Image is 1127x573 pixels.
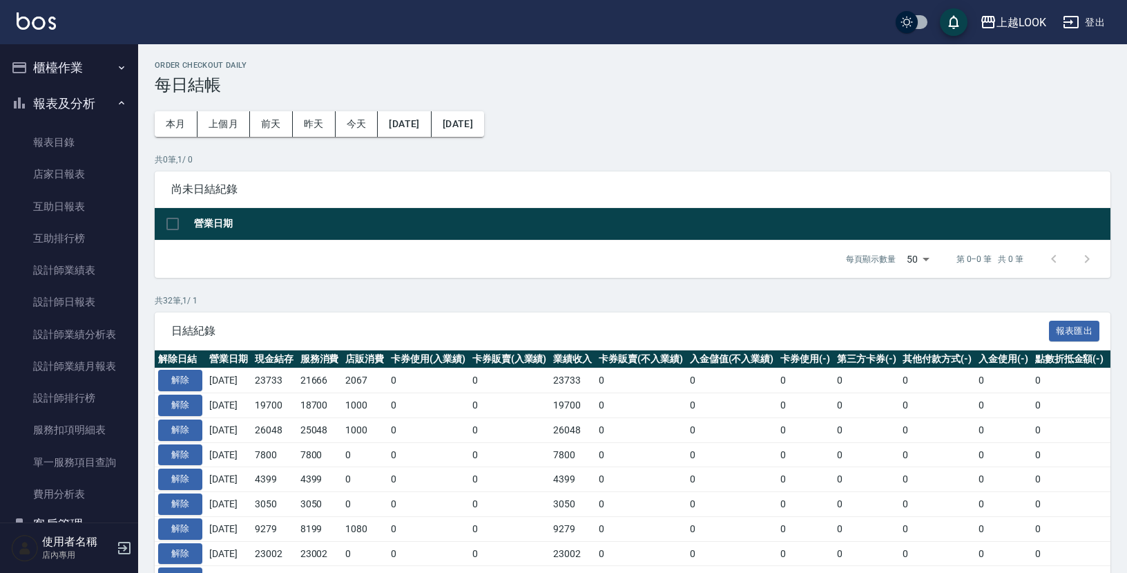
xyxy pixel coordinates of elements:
a: 服務扣項明細表 [6,414,133,446]
td: [DATE] [206,492,251,517]
td: 0 [686,467,778,492]
button: 解除 [158,444,202,466]
button: 昨天 [293,111,336,137]
td: 8199 [297,516,343,541]
button: save [940,8,967,36]
th: 卡券使用(入業績) [387,350,469,368]
td: 7800 [297,442,343,467]
th: 營業日期 [206,350,251,368]
td: 0 [469,516,550,541]
img: Logo [17,12,56,30]
td: 0 [834,442,900,467]
td: [DATE] [206,541,251,566]
td: 23002 [251,541,297,566]
button: 櫃檯作業 [6,50,133,86]
td: [DATE] [206,467,251,492]
td: 25048 [297,417,343,442]
td: 0 [777,541,834,566]
td: 0 [777,467,834,492]
button: 解除 [158,543,202,565]
td: 0 [899,467,975,492]
td: 0 [387,393,469,418]
td: 0 [686,516,778,541]
td: 0 [1032,516,1108,541]
th: 現金結存 [251,350,297,368]
h2: Order checkout daily [155,61,1110,70]
td: 0 [342,442,387,467]
td: [DATE] [206,442,251,467]
img: Person [11,534,39,562]
th: 入金使用(-) [975,350,1032,368]
td: 0 [387,541,469,566]
button: 解除 [158,370,202,391]
td: 26048 [550,417,595,442]
a: 報表匯出 [1049,323,1100,337]
td: 0 [1032,417,1108,442]
h5: 使用者名稱 [42,535,113,549]
td: 0 [595,417,686,442]
td: 0 [777,516,834,541]
div: 50 [901,241,934,278]
td: 23733 [550,368,595,393]
td: 0 [595,516,686,541]
td: 2067 [342,368,387,393]
td: 0 [387,442,469,467]
td: 0 [834,492,900,517]
td: 0 [469,393,550,418]
td: 19700 [251,393,297,418]
td: 0 [1032,467,1108,492]
td: 0 [342,541,387,566]
td: 0 [899,368,975,393]
button: [DATE] [378,111,431,137]
p: 共 32 筆, 1 / 1 [155,294,1110,307]
td: 0 [595,393,686,418]
a: 店家日報表 [6,158,133,190]
td: 0 [342,467,387,492]
td: 0 [777,393,834,418]
p: 第 0–0 筆 共 0 筆 [956,253,1023,265]
td: 0 [899,516,975,541]
td: 0 [469,541,550,566]
td: 0 [686,368,778,393]
td: 0 [777,417,834,442]
a: 設計師業績分析表 [6,319,133,350]
th: 卡券使用(-) [777,350,834,368]
span: 日結紀錄 [171,324,1049,338]
td: 0 [834,541,900,566]
button: 本月 [155,111,198,137]
td: 0 [777,442,834,467]
td: 4399 [550,467,595,492]
td: 0 [469,368,550,393]
td: 7800 [550,442,595,467]
td: 0 [686,442,778,467]
button: 報表匯出 [1049,321,1100,342]
td: 0 [1032,492,1108,517]
p: 共 0 筆, 1 / 0 [155,153,1110,166]
td: 0 [834,516,900,541]
td: 0 [342,492,387,517]
a: 報表目錄 [6,126,133,158]
td: 0 [975,516,1032,541]
td: 0 [469,467,550,492]
button: 前天 [250,111,293,137]
td: 7800 [251,442,297,467]
td: 0 [1032,368,1108,393]
td: 0 [975,442,1032,467]
button: 今天 [336,111,378,137]
td: 0 [1032,442,1108,467]
button: 解除 [158,518,202,540]
td: 0 [686,492,778,517]
button: 解除 [158,420,202,441]
td: 0 [975,368,1032,393]
td: 0 [686,393,778,418]
td: 9279 [251,516,297,541]
td: 0 [595,368,686,393]
td: 0 [595,467,686,492]
p: 店內專用 [42,549,113,561]
p: 每頁顯示數量 [846,253,896,265]
th: 卡券販賣(不入業績) [595,350,686,368]
th: 卡券販賣(入業績) [469,350,550,368]
div: 上越LOOK [996,14,1046,31]
td: 0 [899,393,975,418]
td: 0 [595,492,686,517]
